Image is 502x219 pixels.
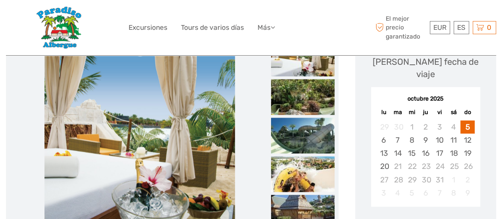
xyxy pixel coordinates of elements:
[377,173,390,186] div: Not available lunes, 27 de octubre de 2025
[460,173,474,186] div: Not available domingo, 2 de noviembre de 2025
[446,173,460,186] div: Not available sábado, 1 de noviembre de 2025
[486,23,492,31] span: 0
[271,79,335,115] img: e6e406faa4c54b2687d82319822fca89_slider_thumbnail.jpg
[446,186,460,200] div: Not available sábado, 8 de noviembre de 2025
[433,160,446,173] div: Not available viernes, 24 de octubre de 2025
[446,160,460,173] div: Not available sábado, 25 de octubre de 2025
[391,147,405,160] div: Choose martes, 14 de octubre de 2025
[460,120,474,134] div: Choose domingo, 5 de octubre de 2025
[377,186,390,200] div: Not available lunes, 3 de noviembre de 2025
[446,134,460,147] div: Choose sábado, 11 de octubre de 2025
[391,173,405,186] div: Not available martes, 28 de octubre de 2025
[419,147,433,160] div: Choose jueves, 16 de octubre de 2025
[405,186,419,200] div: Not available miércoles, 5 de noviembre de 2025
[446,120,460,134] div: Not available sábado, 4 de octubre de 2025
[433,107,446,118] div: vi
[377,147,390,160] div: Choose lunes, 13 de octubre de 2025
[419,160,433,173] div: Not available jueves, 23 de octubre de 2025
[391,160,405,173] div: Not available martes, 21 de octubre de 2025
[460,160,474,173] div: Not available domingo, 26 de octubre de 2025
[405,160,419,173] div: Not available miércoles, 22 de octubre de 2025
[391,120,405,134] div: Not available martes, 30 de septiembre de 2025
[391,186,405,200] div: Not available martes, 4 de noviembre de 2025
[419,134,433,147] div: Choose jueves, 9 de octubre de 2025
[373,120,477,200] div: month 2025-10
[460,147,474,160] div: Choose domingo, 19 de octubre de 2025
[377,160,390,173] div: Choose lunes, 20 de octubre de 2025
[433,186,446,200] div: Not available viernes, 7 de noviembre de 2025
[460,134,474,147] div: Choose domingo, 12 de octubre de 2025
[371,95,480,103] div: octubre 2025
[405,107,419,118] div: mi
[446,147,460,160] div: Choose sábado, 18 de octubre de 2025
[446,107,460,118] div: sá
[419,107,433,118] div: ju
[419,173,433,186] div: Not available jueves, 30 de octubre de 2025
[377,134,390,147] div: Choose lunes, 6 de octubre de 2025
[181,22,244,33] a: Tours de varios días
[433,23,446,31] span: EUR
[433,173,446,186] div: Not available viernes, 31 de octubre de 2025
[405,147,419,160] div: Choose miércoles, 15 de octubre de 2025
[363,56,488,81] div: [PERSON_NAME] fecha de viaje
[460,186,474,200] div: Not available domingo, 9 de noviembre de 2025
[460,107,474,118] div: do
[405,120,419,134] div: Not available miércoles, 1 de octubre de 2025
[433,120,446,134] div: Not available viernes, 3 de octubre de 2025
[271,41,335,76] img: ef2cbbdd06aa4982b57e83c9520aa5e3_slider_thumbnail.jpg
[377,120,390,134] div: Not available lunes, 29 de septiembre de 2025
[271,118,335,153] img: b65256b58dff4ac9b857df444a162ccf_slider_thumbnail.jpg
[129,22,167,33] a: Excursiones
[373,14,428,41] span: El mejor precio garantizado
[419,186,433,200] div: Not available jueves, 6 de noviembre de 2025
[258,22,275,33] a: Más
[433,134,446,147] div: Choose viernes, 10 de octubre de 2025
[271,156,335,192] img: 03eeb4ace4a34cdaa7b89b3820a0edf5_slider_thumbnail.jpg
[391,107,405,118] div: ma
[405,173,419,186] div: Not available miércoles, 29 de octubre de 2025
[405,134,419,147] div: Choose miércoles, 8 de octubre de 2025
[36,6,82,49] img: Albergue Paradiso - Tours y Actividades
[391,134,405,147] div: Choose martes, 7 de octubre de 2025
[377,107,390,118] div: lu
[454,21,469,34] div: ES
[419,120,433,134] div: Not available jueves, 2 de octubre de 2025
[433,147,446,160] div: Choose viernes, 17 de octubre de 2025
